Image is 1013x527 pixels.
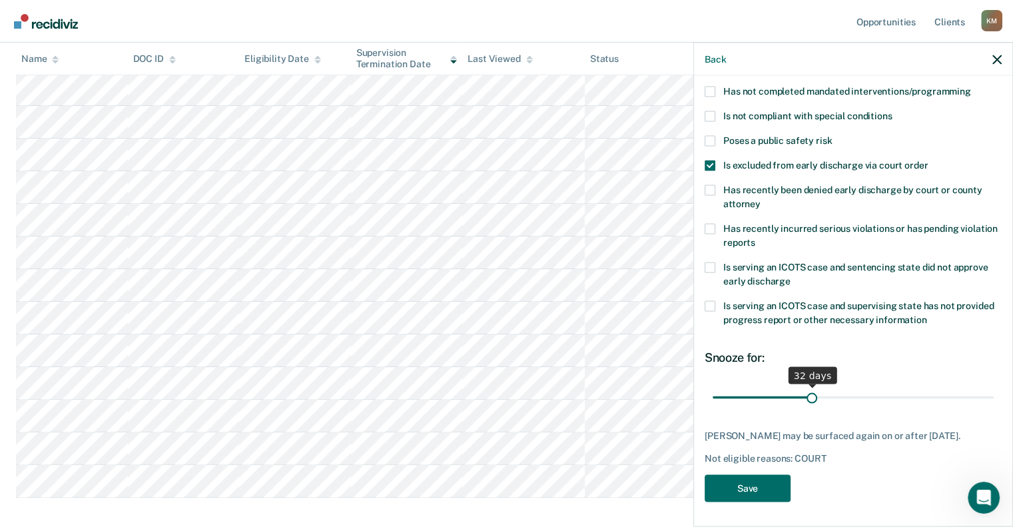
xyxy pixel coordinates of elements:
div: Snooze for: [705,350,1002,364]
img: Recidiviz [14,14,78,29]
button: Save [705,474,791,502]
span: Is serving an ICOTS case and sentencing state did not approve early discharge [723,261,988,286]
span: Has recently been denied early discharge by court or county attorney [723,184,982,209]
div: Supervision Termination Date [356,47,458,70]
span: Is not compliant with special conditions [723,110,892,121]
div: DOC ID [133,53,176,65]
span: Has not completed mandated interventions/programming [723,85,971,96]
div: [PERSON_NAME] may be surfaced again on or after [DATE]. [705,430,1002,442]
span: Poses a public safety risk [723,135,832,145]
div: Eligibility Date [244,53,321,65]
div: K M [981,10,1002,31]
div: 32 days [789,367,837,384]
span: Is serving an ICOTS case and supervising state has not provided progress report or other necessar... [723,300,994,324]
iframe: Intercom live chat [968,482,1000,514]
span: Has recently incurred serious violations or has pending violation reports [723,223,998,247]
button: Profile dropdown button [981,10,1002,31]
div: Not eligible reasons: COURT [705,452,1002,464]
div: Name [21,53,59,65]
button: Back [705,53,726,65]
div: Status [590,53,619,65]
span: Is excluded from early discharge via court order [723,159,928,170]
div: Last Viewed [468,53,532,65]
